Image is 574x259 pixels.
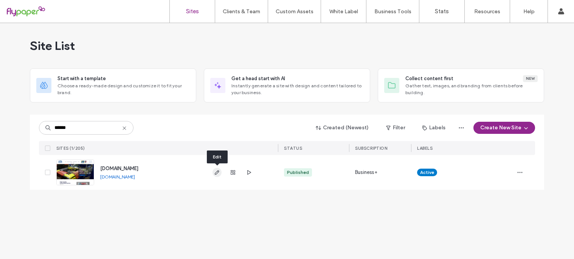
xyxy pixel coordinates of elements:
label: White Label [329,8,358,15]
button: Create New Site [473,122,535,134]
span: SITES (1/205) [56,146,85,151]
a: [DOMAIN_NAME] [100,174,135,180]
div: Edit [207,150,228,163]
span: Site List [30,38,75,53]
span: Choose a ready-made design and customize it to fit your brand. [57,82,190,96]
span: Get a head start with AI [231,75,285,82]
label: Custom Assets [276,8,313,15]
span: STATUS [284,146,302,151]
div: Get a head start with AIInstantly generate a site with design and content tailored to your business. [204,68,370,102]
label: Sites [186,8,199,15]
label: Help [523,8,535,15]
button: Labels [416,122,452,134]
div: Published [287,169,309,176]
span: Business+ [355,169,377,176]
span: Collect content first [405,75,453,82]
label: Resources [474,8,500,15]
label: Stats [435,8,449,15]
div: New [523,75,538,82]
span: Active [420,169,434,176]
span: Help [17,5,33,12]
span: LABELS [417,146,433,151]
button: Created (Newest) [309,122,375,134]
div: Start with a templateChoose a ready-made design and customize it to fit your brand. [30,68,196,102]
span: Start with a template [57,75,106,82]
label: Clients & Team [223,8,260,15]
span: Gather text, images, and branding from clients before building. [405,82,538,96]
span: Instantly generate a site with design and content tailored to your business. [231,82,364,96]
span: SUBSCRIPTION [355,146,387,151]
a: [DOMAIN_NAME] [100,166,138,171]
button: Filter [379,122,413,134]
div: Collect content firstNewGather text, images, and branding from clients before building. [378,68,544,102]
label: Business Tools [374,8,411,15]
